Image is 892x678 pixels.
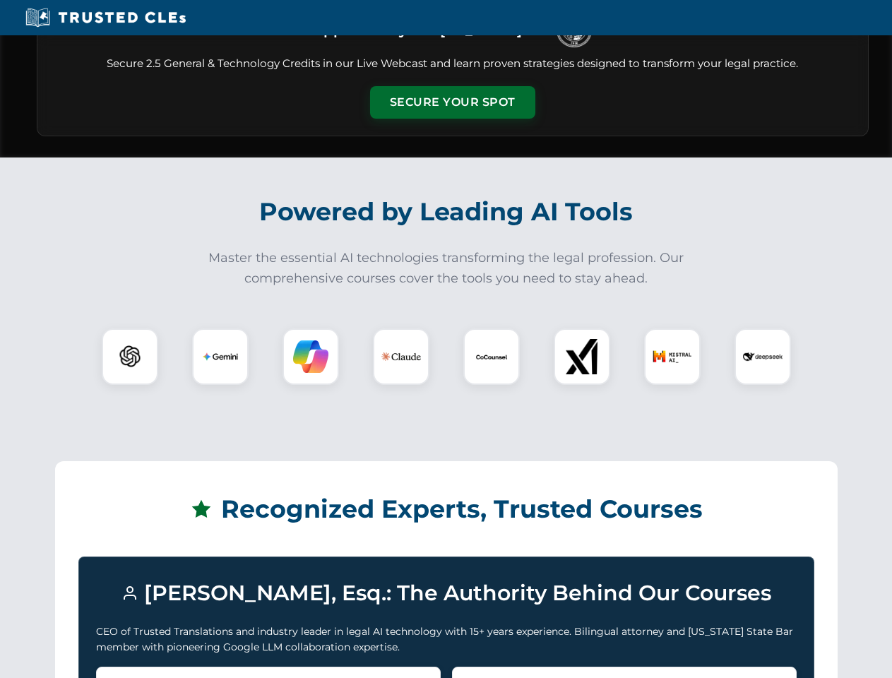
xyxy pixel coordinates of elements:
[78,484,814,534] h2: Recognized Experts, Trusted Courses
[199,248,694,289] p: Master the essential AI technologies transforming the legal profession. Our comprehensive courses...
[735,328,791,385] div: DeepSeek
[373,328,429,385] div: Claude
[370,86,535,119] button: Secure Your Spot
[96,574,797,612] h3: [PERSON_NAME], Esq.: The Authority Behind Our Courses
[653,337,692,376] img: Mistral AI Logo
[21,7,190,28] img: Trusted CLEs
[96,624,797,655] p: CEO of Trusted Translations and industry leader in legal AI technology with 15+ years experience....
[474,339,509,374] img: CoCounsel Logo
[564,339,600,374] img: xAI Logo
[743,337,783,376] img: DeepSeek Logo
[203,339,238,374] img: Gemini Logo
[55,187,838,237] h2: Powered by Leading AI Tools
[381,337,421,376] img: Claude Logo
[54,56,851,72] p: Secure 2.5 General & Technology Credits in our Live Webcast and learn proven strategies designed ...
[192,328,249,385] div: Gemini
[293,339,328,374] img: Copilot Logo
[644,328,701,385] div: Mistral AI
[102,328,158,385] div: ChatGPT
[283,328,339,385] div: Copilot
[463,328,520,385] div: CoCounsel
[554,328,610,385] div: xAI
[109,336,150,377] img: ChatGPT Logo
